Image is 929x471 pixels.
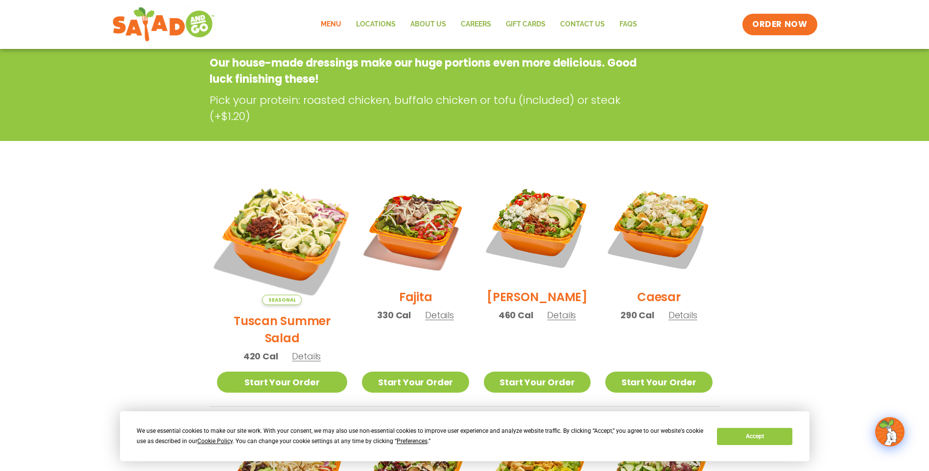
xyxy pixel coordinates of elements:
[112,5,215,44] img: new-SAG-logo-768×292
[313,13,349,36] a: Menu
[262,295,302,305] span: Seasonal
[137,426,705,447] div: We use essential cookies to make our site work. With your consent, we may also use non-essential ...
[605,372,712,393] a: Start Your Order
[612,13,644,36] a: FAQs
[742,14,817,35] a: ORDER NOW
[362,372,469,393] a: Start Your Order
[243,350,278,363] span: 420 Cal
[210,55,641,87] p: Our house-made dressings make our huge portions even more delicious. Good luck finishing these!
[399,288,432,306] h2: Fajita
[197,438,233,445] span: Cookie Policy
[876,418,904,446] img: wpChatIcon
[397,438,428,445] span: Preferences
[553,13,612,36] a: Contact Us
[362,174,469,281] img: Product photo for Fajita Salad
[547,309,576,321] span: Details
[217,372,348,393] a: Start Your Order
[484,174,591,281] img: Product photo for Cobb Salad
[425,309,454,321] span: Details
[487,288,588,306] h2: [PERSON_NAME]
[120,411,810,461] div: Cookie Consent Prompt
[313,13,644,36] nav: Menu
[717,428,792,445] button: Accept
[752,19,807,30] span: ORDER NOW
[349,13,403,36] a: Locations
[484,372,591,393] a: Start Your Order
[292,350,321,362] span: Details
[210,92,645,124] p: Pick your protein: roasted chicken, buffalo chicken or tofu (included) or steak (+$1.20)
[217,312,348,347] h2: Tuscan Summer Salad
[453,13,499,36] a: Careers
[605,174,712,281] img: Product photo for Caesar Salad
[668,309,697,321] span: Details
[377,308,411,322] span: 330 Cal
[205,163,358,316] img: Product photo for Tuscan Summer Salad
[403,13,453,36] a: About Us
[637,288,681,306] h2: Caesar
[499,13,553,36] a: GIFT CARDS
[499,308,533,322] span: 460 Cal
[620,308,654,322] span: 290 Cal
